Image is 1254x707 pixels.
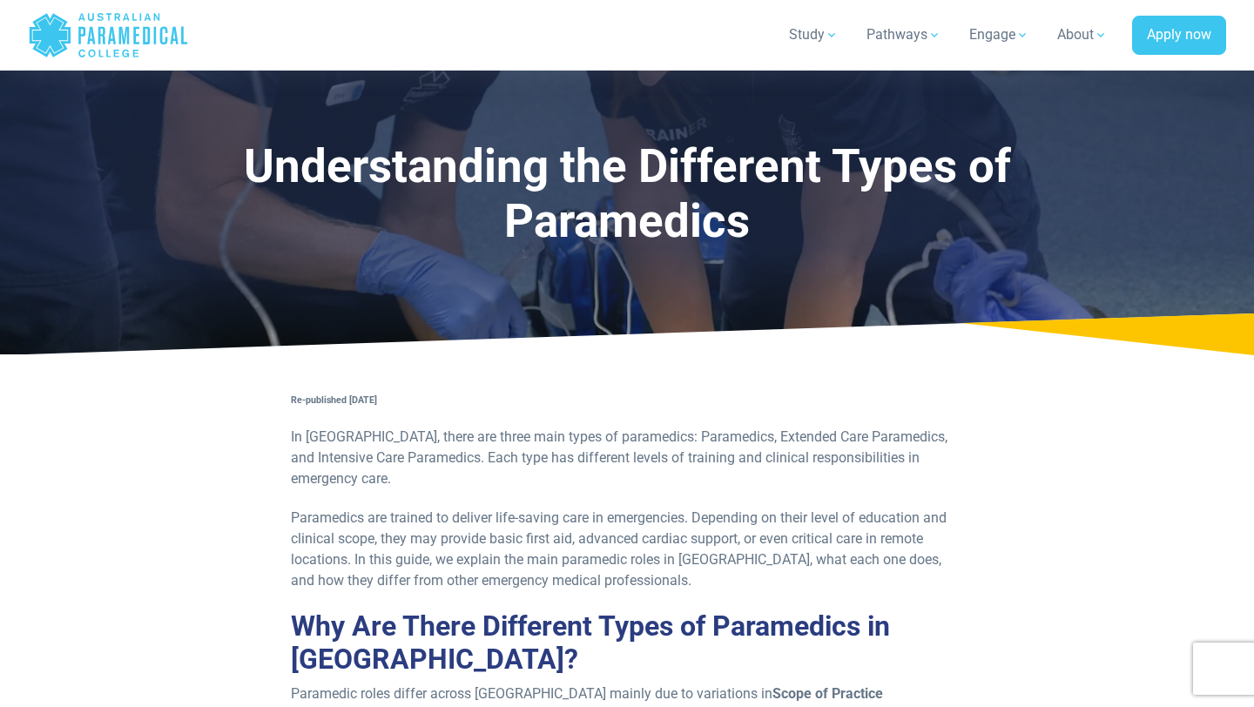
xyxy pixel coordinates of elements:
[291,427,963,489] p: In [GEOGRAPHIC_DATA], there are three main types of paramedics: Paramedics, Extended Care Paramed...
[291,609,963,677] h2: Why Are There Different Types of Paramedics in [GEOGRAPHIC_DATA]?
[856,10,952,59] a: Pathways
[28,7,189,64] a: Australian Paramedical College
[959,10,1040,59] a: Engage
[291,508,963,591] p: Paramedics are trained to deliver life-saving care in emergencies. Depending on their level of ed...
[291,394,377,406] strong: Re-published [DATE]
[1132,16,1226,56] a: Apply now
[779,10,849,59] a: Study
[178,139,1076,250] h1: Understanding the Different Types of Paramedics
[1047,10,1118,59] a: About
